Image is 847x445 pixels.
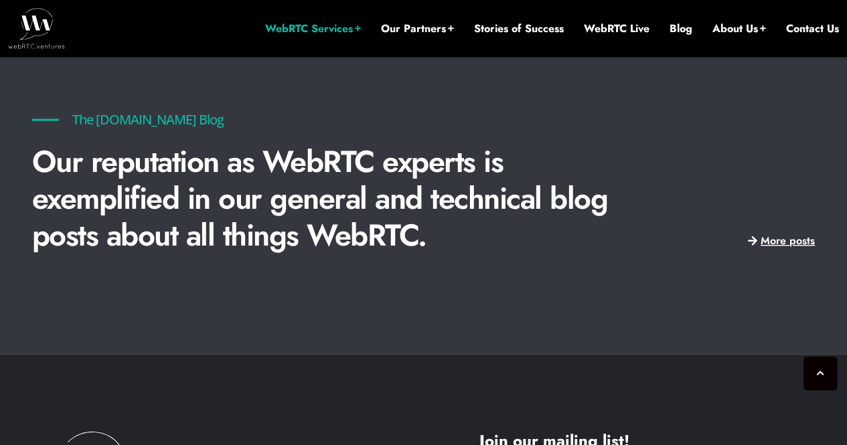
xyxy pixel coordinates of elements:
img: WebRTC.ventures [8,8,65,48]
a: Stories of Success [474,21,564,36]
a: More posts [748,236,815,247]
a: WebRTC Services [265,21,361,36]
h6: The [DOMAIN_NAME] Blog [32,113,264,126]
p: Our reputation as WebRTC experts is exemplified in our general and technical blog posts about all... [32,143,616,254]
a: WebRTC Live [584,21,649,36]
a: Blog [670,21,692,36]
a: Contact Us [786,21,839,36]
a: About Us [712,21,766,36]
span: More posts [761,236,815,247]
a: Our Partners [381,21,454,36]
